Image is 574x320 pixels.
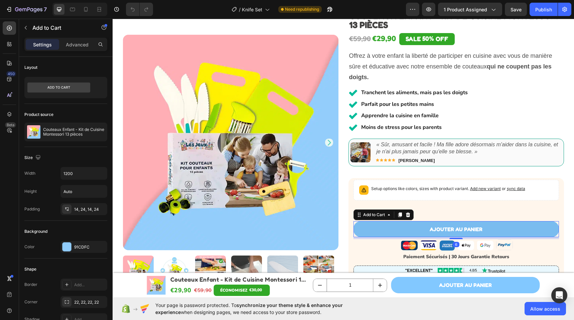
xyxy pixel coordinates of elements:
div: Corner [24,299,38,305]
strong: Moins de stress pour les parents [249,105,329,112]
img: gempages_585840560439296707-086f34ff-0ef2-49f8-9fe4-68fc70740d68.png [345,222,362,231]
p: Setup options like colors, sizes with product variant. [259,167,413,173]
b: "EXCELLENT" [293,250,320,254]
button: decrement [201,260,214,273]
div: SALE [292,16,309,24]
div: Beta [5,122,16,128]
img: gempages_585840560439296707-cd437aa6-9f36-46c5-8043-797ab8fc44dd.jpg [238,124,258,144]
img: gempages_585840560439296707-be28cccb-9b61-4558-ab3a-1ea6a57b6442.png [308,221,324,231]
span: Allow access [530,305,560,312]
input: Auto [61,185,107,197]
strong: Apprendre la cuisine en famille [249,93,326,101]
strong: Tranchent les aliments, mais pas les doigts [249,70,355,77]
div: €29,90 [259,13,284,28]
div: Color [24,244,35,250]
input: Auto [61,167,107,179]
div: Undo/Redo [126,3,153,16]
p: Advanced [66,41,89,48]
div: Padding [24,206,40,212]
img: Le kit Couteaux Enfant - Kit de Cuisine Montessori 13 pièces comprend des couteaux, des planches ... [10,237,41,268]
img: gempages_585840560439296707-ca246981-c91f-412b-b463-358a5de36e95.webp [327,222,342,231]
span: Knife Set [242,6,262,13]
img: Le kit Couteaux Enfant - Kit de Cuisine Montessori 13 pièces comprend des couteaux, des planches ... [10,16,226,231]
img: Trustpilot Logo [369,249,393,255]
img: product feature img [27,125,40,139]
i: « Sûr, amusant et facile ! Ma fille adore désormais m'aider dans la cuisine, et je n'ai plus jama... [264,123,446,136]
button: Save [505,3,527,16]
div: Width [24,170,35,176]
img: En haut : Enfant coupant un concombre en toute sécurité avec Couteaux Enfant - Kit de Cuisine Mon... [83,237,113,268]
strong: [PERSON_NAME] [286,139,322,144]
span: 4.8/5 [357,249,364,254]
div: 450 [6,71,16,76]
p: Add to Cart [32,24,89,32]
img: gempages_585840560439296707-9ad95d23-2c69-43b4-be7b-c945ede01773.webp [384,221,400,232]
div: 14, 24, 14, 24 [74,206,106,212]
div: 6 [340,223,347,228]
div: Ajouter au panier [317,207,370,214]
div: Height [24,188,37,194]
button: Allow access [525,302,566,315]
p: EN STOCK | Expédiée en 24h [242,190,299,198]
p: 7 [44,5,47,13]
iframe: Design area [113,19,574,297]
div: €30,00 [136,267,150,276]
p: Settings [33,41,52,48]
button: Publish [530,3,558,16]
div: Publish [535,6,552,13]
span: Save [511,7,522,12]
div: Background [24,228,47,234]
div: €59,90 [236,14,259,27]
span: synchronize your theme style & enhance your experience [155,302,343,315]
span: 1 product assigned [444,6,487,13]
div: AJouter au panier [326,263,379,270]
button: Carousel Next Arrow [212,120,221,128]
div: 50% [309,16,322,23]
img: Sur une planche à découper en bois, divers couteaux tranchent avec précision tomates, concombres,... [191,237,222,268]
p: Paiement Sécurisés | 30 Jours Garantie Retours [242,234,446,242]
div: Shape [24,266,36,272]
span: Need republishing [285,6,319,12]
div: Layout [24,64,37,70]
span: Your page is password protected. To when designing pages, we need access to your store password. [155,302,369,316]
div: OFF [322,16,337,24]
button: increment [261,260,274,273]
button: 1 product assigned [438,3,502,16]
img: gempages_585840560439296707-cba509fe-49ff-4fd5-a6a8-9bbf1a52453a.png [364,222,381,231]
p: Couteaux Enfant - Kit de Cuisine Montessori 13 pièces [43,127,105,137]
img: Le Couteaux Enfant - Kit de Cuisine 13 pièces comprend des ustensiles et des planches à découper ... [46,237,77,268]
div: 91CDFC [74,244,106,250]
span: / [239,6,241,13]
div: Product source [24,112,53,118]
div: 22, 22, 22, 22 [74,299,106,305]
button: 7 [3,3,50,16]
div: Add... [74,282,106,288]
div: Border [24,282,37,288]
input: quantity [214,260,261,273]
div: Size [24,153,42,162]
img: 4.4/5 Rating [325,249,352,254]
img: Le couteau en plastique blanc de la gamme « Couteaux Enfants - Set 3 Pièces » est doté d'un tranc... [155,237,185,268]
button: Ajouter au panier [241,202,446,219]
p: Offrez à votre enfant la liberté de participer en cuisine avec vous de manière sûre et éducative ... [237,32,451,64]
div: Add to Cart [249,193,274,199]
span: sync data [394,167,413,172]
img: gempages_585840560439296707-974e8c75-a61e-48f3-b4c7-0b1d9fddace8.png [288,222,305,231]
strong: Parfait pour les petites mains [249,82,321,89]
button: AJouter au panier [279,258,427,275]
span: or [388,167,413,172]
span: Add new variant [357,167,388,172]
div: Open Intercom Messenger [551,287,567,303]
